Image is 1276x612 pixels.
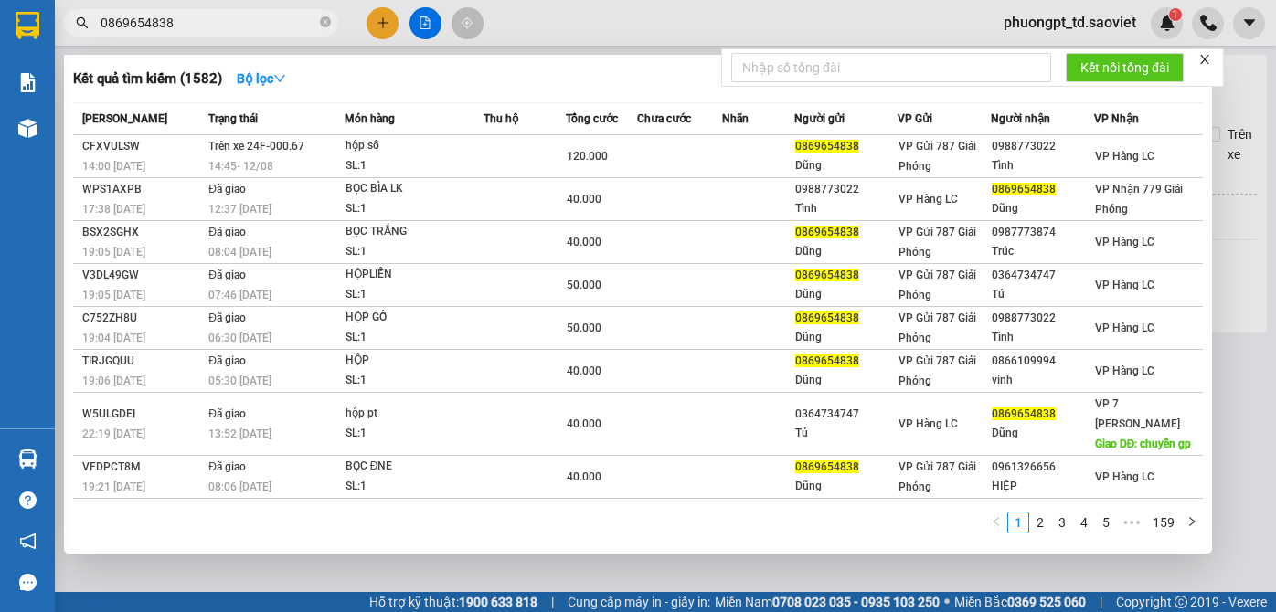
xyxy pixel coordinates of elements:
[346,156,483,176] div: SL: 1
[1117,512,1146,533] span: •••
[1080,58,1169,78] span: Kết nối tổng đài
[82,160,145,173] span: 14:00 [DATE]
[899,193,958,206] span: VP Hàng LC
[82,309,203,328] div: C752ZH8U
[346,199,483,219] div: SL: 1
[82,458,203,477] div: VFDPCT8M
[992,156,1093,175] div: Tình
[208,311,246,324] span: Đã giao
[1008,512,1028,533] a: 1
[208,112,258,125] span: Trạng thái
[82,480,145,493] span: 19:21 [DATE]
[1146,512,1181,533] li: 159
[484,112,518,125] span: Thu hộ
[1095,470,1154,483] span: VP Hàng LC
[1117,512,1146,533] li: Next 5 Pages
[731,53,1051,82] input: Nhập số tổng đài
[1186,516,1197,527] span: right
[1181,512,1203,533] li: Next Page
[346,328,483,348] div: SL: 1
[82,223,203,242] div: BSX2SGHX
[1095,438,1192,450] span: Giao DĐ: chuyển gp
[992,199,1093,218] div: Dũng
[273,72,286,85] span: down
[899,354,976,387] span: VP Gửi 787 Giải Phóng
[567,279,601,291] span: 50.000
[346,136,483,156] div: hộp số
[82,180,203,199] div: WPS1AXPB
[101,13,316,33] input: Tìm tên, số ĐT hoặc mã đơn
[1094,112,1139,125] span: VP Nhận
[18,119,37,138] img: warehouse-icon
[346,404,483,424] div: hộp pt
[991,516,1002,527] span: left
[795,371,897,390] div: Dũng
[1095,279,1154,291] span: VP Hàng LC
[992,458,1093,477] div: 0961326656
[1095,236,1154,248] span: VP Hàng LC
[567,417,601,430] span: 40.000
[345,112,395,125] span: Món hàng
[567,322,601,334] span: 50.000
[346,265,483,285] div: HỘPLIỀN
[346,371,483,391] div: SL: 1
[898,112,932,125] span: VP Gửi
[992,183,1056,195] span: 0869654838
[208,407,246,420] span: Đã giao
[19,574,37,591] span: message
[637,112,691,125] span: Chưa cước
[899,226,976,259] span: VP Gửi 787 Giải Phóng
[82,112,167,125] span: [PERSON_NAME]
[1029,512,1051,533] li: 2
[795,354,859,367] span: 0869654838
[1198,53,1211,66] span: close
[82,352,203,371] div: TIRJGQUU
[991,112,1050,125] span: Người nhận
[985,512,1007,533] button: left
[346,457,483,477] div: BỌC ĐNE
[567,150,608,163] span: 120.000
[82,405,203,424] div: W5ULGDEI
[320,15,331,32] span: close-circle
[208,160,273,173] span: 14:45 - 12/08
[992,371,1093,390] div: vinh
[208,375,271,387] span: 05:30 [DATE]
[1030,512,1050,533] a: 2
[1095,397,1180,430] span: VP 7 [PERSON_NAME]
[82,427,145,440] span: 22:19 [DATE]
[795,311,859,324] span: 0869654838
[1066,53,1184,82] button: Kết nối tổng đài
[899,140,976,173] span: VP Gửi 787 Giải Phóng
[795,156,897,175] div: Dũng
[1181,512,1203,533] button: right
[1096,512,1116,533] a: 5
[82,246,145,259] span: 19:05 [DATE]
[992,285,1093,304] div: Tú
[1147,512,1180,533] a: 159
[795,180,897,199] div: 0988773022
[1095,150,1154,163] span: VP Hàng LC
[82,289,145,301] span: 19:05 [DATE]
[899,269,976,301] span: VP Gửi 787 Giải Phóng
[722,112,749,125] span: Nhãn
[992,309,1093,328] div: 0988773022
[208,226,246,238] span: Đã giao
[82,203,145,216] span: 17:38 [DATE]
[1095,512,1117,533] li: 5
[18,449,37,469] img: warehouse-icon
[73,69,222,89] h3: Kết quả tìm kiếm ( 1582 )
[1095,364,1154,377] span: VP Hàng LC
[567,236,601,248] span: 40.000
[794,112,845,125] span: Người gửi
[1074,512,1094,533] a: 4
[992,477,1093,496] div: HIỆP
[346,351,483,371] div: HỘP
[208,183,246,195] span: Đã giao
[567,364,601,377] span: 40.000
[795,328,897,347] div: Dũng
[1051,512,1073,533] li: 3
[992,266,1093,285] div: 0364734747
[208,332,271,344] span: 06:30 [DATE]
[346,285,483,305] div: SL: 1
[346,179,483,199] div: BỌC BÌA LK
